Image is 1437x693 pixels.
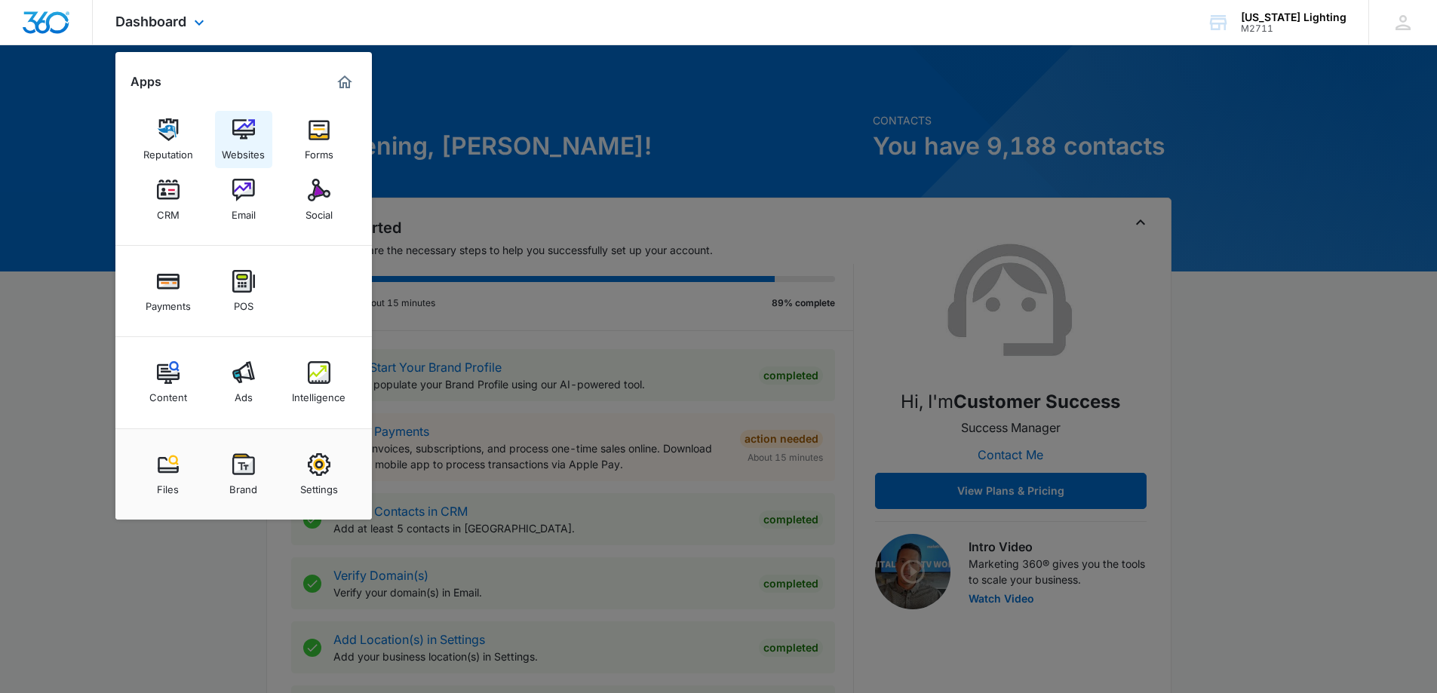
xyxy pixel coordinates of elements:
div: Files [157,476,179,495]
a: Content [140,354,197,411]
div: Brand [229,476,257,495]
h2: Apps [130,75,161,89]
a: Settings [290,446,348,503]
div: account name [1241,11,1346,23]
a: Email [215,171,272,228]
div: account id [1241,23,1346,34]
a: Intelligence [290,354,348,411]
a: Reputation [140,111,197,168]
a: Forms [290,111,348,168]
div: Intelligence [292,384,345,403]
a: POS [215,262,272,320]
a: CRM [140,171,197,228]
div: Settings [300,476,338,495]
a: Websites [215,111,272,168]
span: Dashboard [115,14,186,29]
div: Forms [305,141,333,161]
div: Payments [146,293,191,312]
a: Social [290,171,348,228]
div: Email [232,201,256,221]
a: Ads [215,354,272,411]
a: Payments [140,262,197,320]
div: POS [234,293,253,312]
div: Content [149,384,187,403]
div: CRM [157,201,180,221]
a: Marketing 360® Dashboard [333,70,357,94]
div: Social [306,201,333,221]
a: Files [140,446,197,503]
div: Reputation [143,141,193,161]
div: Websites [222,141,265,161]
a: Brand [215,446,272,503]
div: Ads [235,384,253,403]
